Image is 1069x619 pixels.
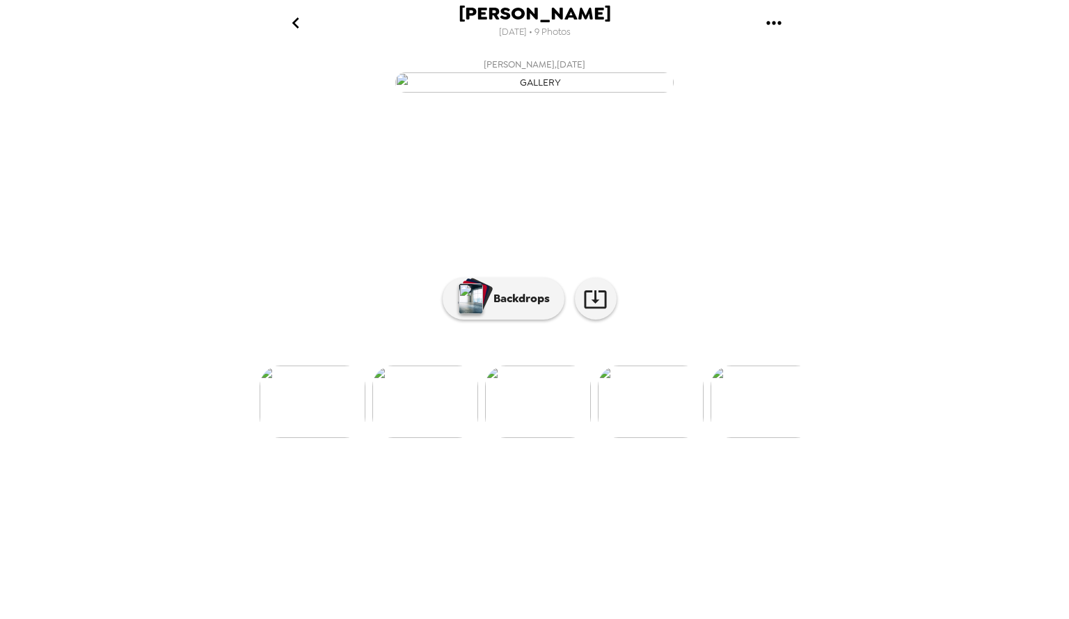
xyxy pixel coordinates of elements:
[485,366,591,438] img: gallery
[260,366,365,438] img: gallery
[256,52,813,97] button: [PERSON_NAME],[DATE]
[486,290,550,307] p: Backdrops
[598,366,704,438] img: gallery
[395,72,674,93] img: gallery
[484,56,585,72] span: [PERSON_NAME] , [DATE]
[372,366,478,438] img: gallery
[459,4,611,23] span: [PERSON_NAME]
[499,23,571,42] span: [DATE] • 9 Photos
[711,366,816,438] img: gallery
[443,278,564,320] button: Backdrops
